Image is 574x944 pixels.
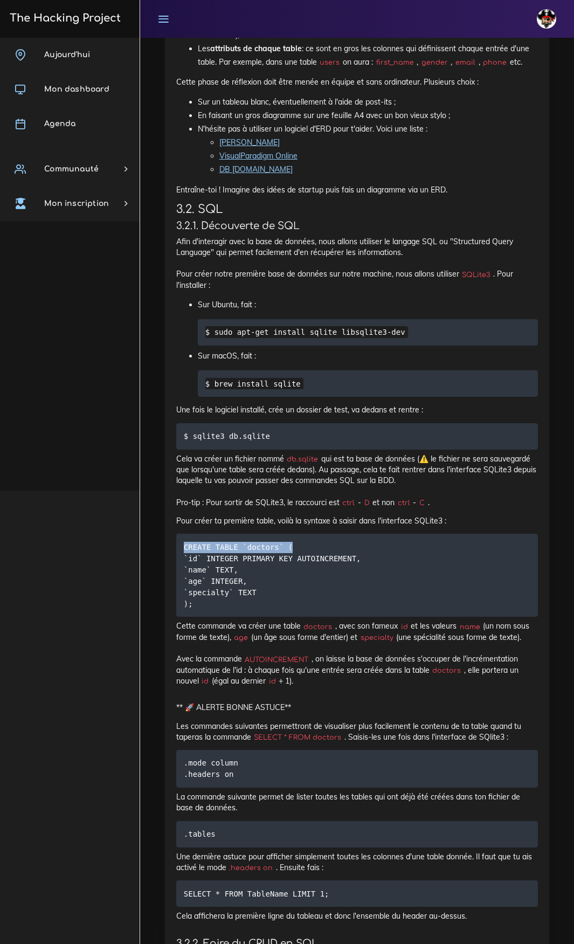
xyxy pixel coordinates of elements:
[176,702,538,713] p: ** 🚀 ALERTE BONNE ASTUCE**
[176,236,538,291] p: Afin d'interagir avec la base de données, nous allons utiliser le langage SQL ou "Structured Quer...
[210,44,302,53] strong: attributs de chaque table
[251,732,344,743] code: SELECT * FROM doctors
[317,57,343,68] code: users
[198,95,538,109] li: Sur un tableau blanc, éventuellement à l'aide de post-its ;
[416,498,427,508] code: C
[284,454,321,465] code: db.sqlite
[44,85,109,93] span: Mon dashboard
[242,654,312,665] code: AUTOINCREMENT
[176,77,538,87] p: Cette phase de réflexion doit être menée en équipe et sans ordinateur. Plusieurs choix :
[231,632,251,643] code: age
[176,220,538,232] h4: 3.2.1. Découverte de SQL
[418,57,451,68] code: gender
[44,165,99,173] span: Communauté
[44,120,75,128] span: Agenda
[532,3,564,35] a: avatar
[176,791,538,814] p: La commande suivante permet de lister toutes les tables qui ont déjà été créées dans ton fichier ...
[219,151,298,161] a: VisualParadigm Online
[205,378,304,390] code: $ brew install sqlite
[198,298,538,312] p: Sur Ubuntu, fait :
[6,12,121,24] h3: The Hacking Project
[266,676,279,687] code: id
[219,137,280,147] a: [PERSON_NAME]
[184,757,238,780] code: .mode column .headers on
[226,863,276,873] code: .headers on
[184,888,332,900] code: SELECT * FROM TableName LIMIT 1;
[398,622,411,632] code: id
[361,498,372,508] code: D
[176,404,538,415] p: Une fois le logiciel installé, crée un dossier de test, va dedans et rentre :
[459,270,493,280] code: SQLite3
[357,632,396,643] code: specialty
[452,57,478,68] code: email
[184,828,219,840] code: .tables
[430,665,464,676] code: doctors
[176,184,538,195] p: Entraîne-toi ! Imagine des idées de startup puis fais un diagramme via un ERD.
[198,109,538,122] li: En faisant un gros diagramme sur une feuille A4 avec un bon vieux stylo ;
[44,51,90,59] span: Aujourd'hui
[198,349,538,363] p: Sur macOS, fait :
[219,164,293,174] a: DB [DOMAIN_NAME]
[44,199,109,208] span: Mon inscription
[457,622,483,632] code: name
[537,9,556,29] img: avatar
[176,911,538,921] p: Cela affichera la première ligne du tableau et donc l'ensemble du header au-dessus.
[176,721,538,743] p: Les commandes suivantes permettront de visualiser plus facilement le contenu de ta table quand tu...
[198,42,538,69] li: Les : ce sont en gros les colonnes qui définissent chaque entrée d'une table. Par exemple, dans u...
[340,498,358,508] code: ctrl
[176,515,538,526] p: Pour créer ta première table, voilà la syntaxe à saisir dans l'interface SQLite3 :
[176,851,538,873] p: Une dernière astuce pour afficher simplement toutes les colonnes d'une table donnée. Il faut que ...
[205,326,408,338] code: $ sudo apt-get install sqlite libsqlite3-dev
[395,498,413,508] code: ctrl
[199,676,212,687] code: id
[176,453,538,508] p: Cela va créer un fichier nommé qui est ta base de données (⚠️ le fichier ne sera sauvegardé que l...
[198,122,538,177] li: N'hésite pas à utiliser un logiciel d'ERD pour t'aider. Voici une liste :
[301,622,335,632] code: doctors
[480,57,510,68] code: phone
[184,430,273,442] code: $ sqlite3 db.sqlite
[373,57,417,68] code: first_name
[176,621,538,686] p: Cette commande va créer une table , avec son fameux et les valeurs (un nom sous forme de texte), ...
[176,203,538,216] h3: 3.2. SQL
[184,541,365,610] code: CREATE TABLE `doctors` ( `id` INTEGER PRIMARY KEY AUTOINCREMENT, `name` TEXT, `age` INTEGER, `spe...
